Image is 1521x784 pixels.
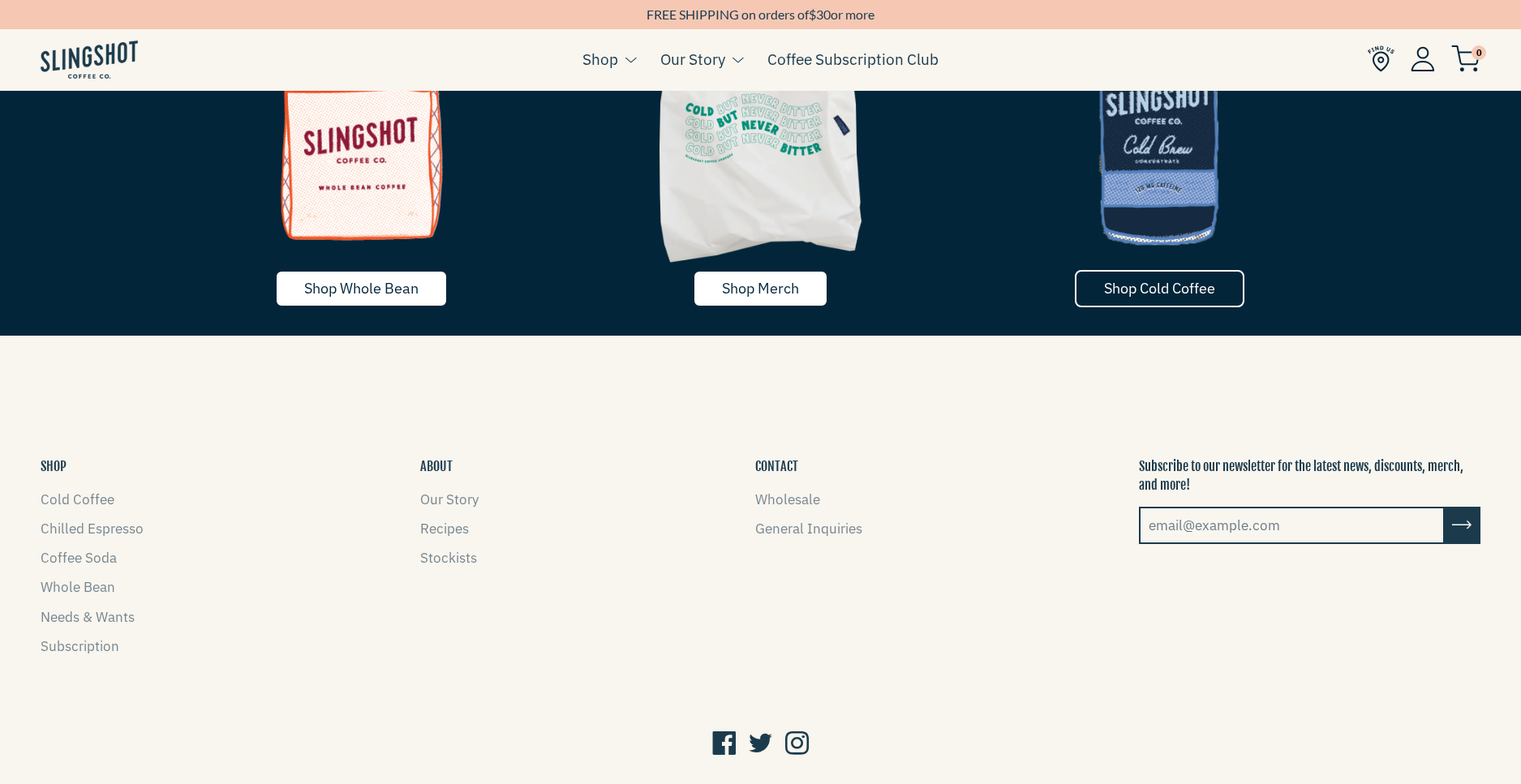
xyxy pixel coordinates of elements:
[420,457,453,475] button: ABOUT
[41,491,114,508] a: Cold Coffee
[767,47,939,71] a: Coffee Subscription Club
[755,520,862,538] a: General Inquiries
[660,47,725,71] a: Our Story
[41,457,67,475] button: SHOP
[1368,45,1394,72] img: Find Us
[420,491,479,508] a: Our Story
[816,6,831,22] span: 30
[41,637,119,655] a: Subscription
[1451,49,1480,69] a: 0
[1411,46,1435,71] img: Account
[275,270,448,307] a: Shop Whole Bean
[693,270,828,307] a: Shop Merch
[420,549,477,567] a: Stockists
[420,520,469,538] a: Recipes
[755,457,798,475] button: CONTACT
[1075,270,1244,307] a: Shop Cold Coffee
[41,549,117,567] a: Coffee Soda
[1472,45,1486,60] span: 0
[1139,457,1480,494] p: Subscribe to our newsletter for the latest news, discounts, merch, and more!
[1104,279,1215,298] span: Shop Cold Coffee
[809,6,816,22] span: $
[755,491,820,508] a: Wholesale
[41,520,144,538] a: Chilled Espresso
[41,578,115,596] a: Whole Bean
[1451,45,1480,72] img: cart
[582,47,618,71] a: Shop
[41,608,135,626] a: Needs & Wants
[722,279,799,298] span: Shop Merch
[1139,507,1445,544] input: email@example.com
[304,279,419,298] span: Shop Whole Bean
